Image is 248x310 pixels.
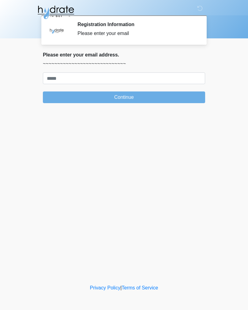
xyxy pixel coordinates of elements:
[43,52,205,58] h2: Please enter your email address.
[47,21,66,40] img: Agent Avatar
[77,30,196,37] div: Please enter your email
[43,91,205,103] button: Continue
[90,285,121,290] a: Privacy Policy
[37,5,75,20] img: Hydrate IV Bar - Fort Collins Logo
[43,60,205,68] p: ~~~~~~~~~~~~~~~~~~~~~~~~~~~~~
[122,285,158,290] a: Terms of Service
[120,285,122,290] a: |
